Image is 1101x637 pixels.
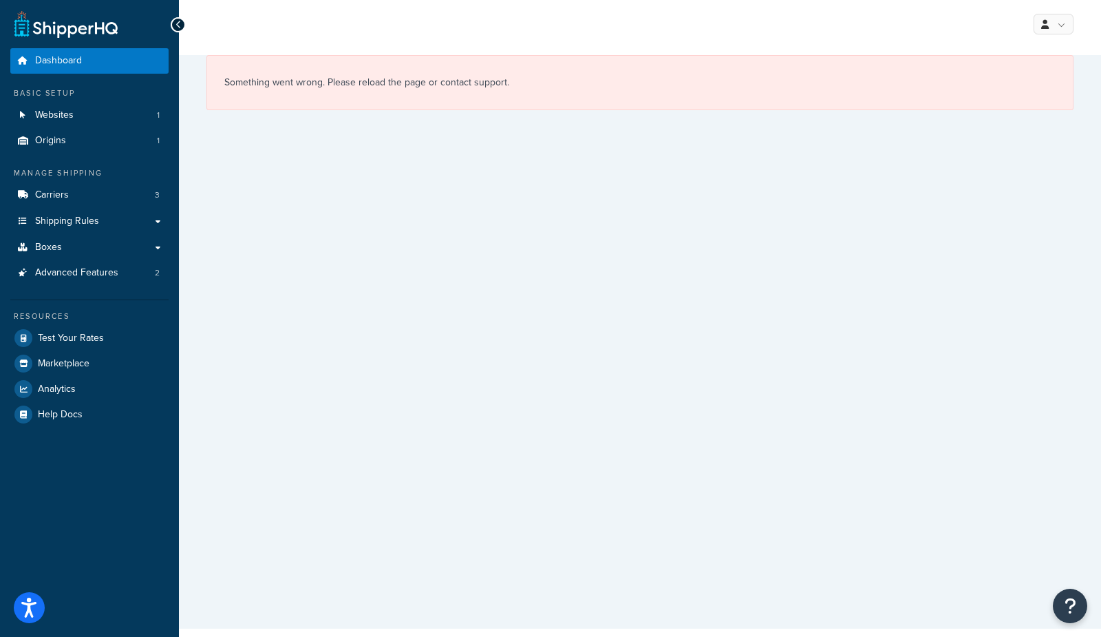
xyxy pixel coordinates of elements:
[38,358,89,370] span: Marketplace
[10,260,169,286] a: Advanced Features2
[10,182,169,208] a: Carriers3
[10,311,169,322] div: Resources
[1053,589,1087,623] button: Open Resource Center
[206,55,1073,110] div: Something went wrong. Please reload the page or contact support.
[35,267,118,279] span: Advanced Features
[38,333,104,344] span: Test Your Rates
[10,87,169,99] div: Basic Setup
[10,402,169,427] a: Help Docs
[10,351,169,376] a: Marketplace
[155,267,160,279] span: 2
[10,48,169,74] a: Dashboard
[155,189,160,201] span: 3
[10,377,169,401] a: Analytics
[38,384,76,395] span: Analytics
[10,128,169,154] li: Origins
[35,242,62,253] span: Boxes
[10,103,169,128] a: Websites1
[10,326,169,351] a: Test Your Rates
[35,216,99,227] span: Shipping Rules
[10,128,169,154] a: Origins1
[10,260,169,286] li: Advanced Features
[35,189,69,201] span: Carriers
[10,182,169,208] li: Carriers
[38,409,83,421] span: Help Docs
[35,109,74,121] span: Websites
[10,209,169,234] a: Shipping Rules
[10,167,169,179] div: Manage Shipping
[35,135,66,147] span: Origins
[35,55,82,67] span: Dashboard
[157,135,160,147] span: 1
[157,109,160,121] span: 1
[10,103,169,128] li: Websites
[10,235,169,260] a: Boxes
